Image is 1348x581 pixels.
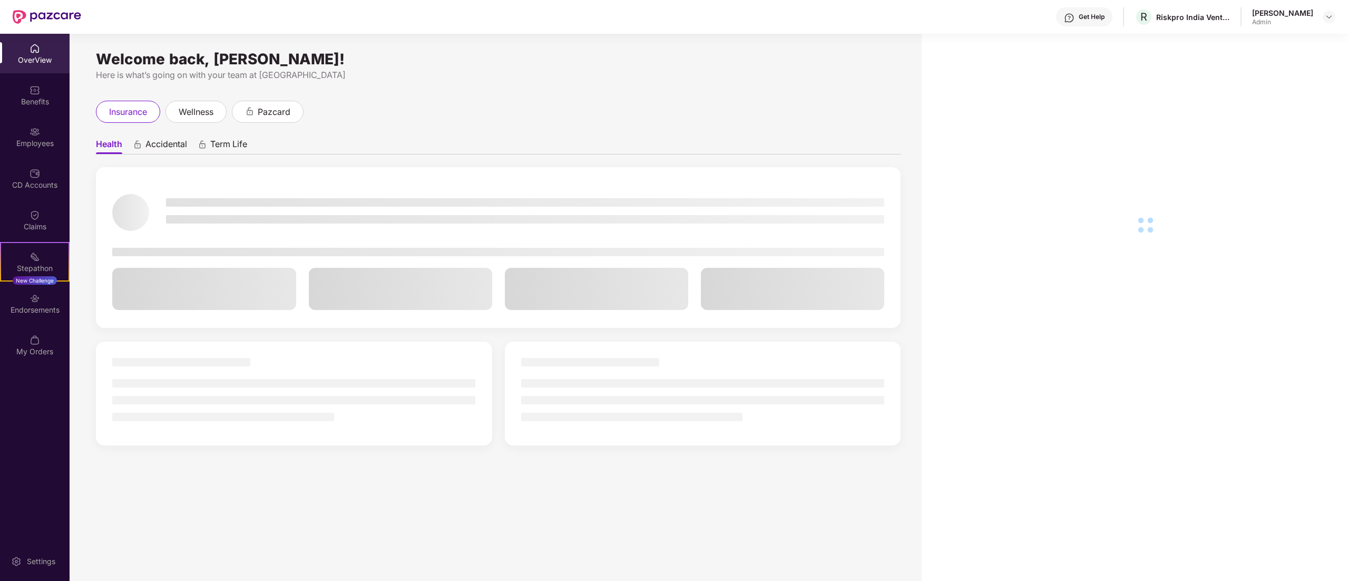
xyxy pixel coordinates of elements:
img: svg+xml;base64,PHN2ZyBpZD0iSGVscC0zMngzMiIgeG1sbnM9Imh0dHA6Ly93d3cudzMub3JnLzIwMDAvc3ZnIiB3aWR0aD... [1064,13,1075,23]
div: [PERSON_NAME] [1252,8,1313,18]
img: New Pazcare Logo [13,10,81,24]
span: R [1140,11,1147,23]
div: Stepathon [1,263,69,274]
img: svg+xml;base64,PHN2ZyBpZD0iQ2xhaW0iIHhtbG5zPSJodHRwOi8vd3d3LnczLm9yZy8yMDAwL3N2ZyIgd2lkdGg9IjIwIi... [30,210,40,220]
img: svg+xml;base64,PHN2ZyBpZD0iRHJvcGRvd24tMzJ4MzIiIHhtbG5zPSJodHRwOi8vd3d3LnczLm9yZy8yMDAwL3N2ZyIgd2... [1325,13,1333,21]
img: svg+xml;base64,PHN2ZyBpZD0iRW1wbG95ZWVzIiB4bWxucz0iaHR0cDovL3d3dy53My5vcmcvMjAwMC9zdmciIHdpZHRoPS... [30,127,40,137]
span: insurance [109,105,147,119]
div: Here is what’s going on with your team at [GEOGRAPHIC_DATA] [96,69,901,82]
img: svg+xml;base64,PHN2ZyBpZD0iQmVuZWZpdHMiIHhtbG5zPSJodHRwOi8vd3d3LnczLm9yZy8yMDAwL3N2ZyIgd2lkdGg9Ij... [30,85,40,95]
div: Settings [24,556,58,567]
span: Term Life [210,139,247,154]
span: Health [96,139,122,154]
span: wellness [179,105,213,119]
div: animation [133,140,142,149]
div: Admin [1252,18,1313,26]
img: svg+xml;base64,PHN2ZyB4bWxucz0iaHR0cDovL3d3dy53My5vcmcvMjAwMC9zdmciIHdpZHRoPSIyMSIgaGVpZ2h0PSIyMC... [30,251,40,262]
div: Riskpro India Ventures Private Limited [1156,12,1230,22]
span: Accidental [145,139,187,154]
span: pazcard [258,105,290,119]
div: animation [245,106,255,116]
img: svg+xml;base64,PHN2ZyBpZD0iSG9tZSIgeG1sbnM9Imh0dHA6Ly93d3cudzMub3JnLzIwMDAvc3ZnIiB3aWR0aD0iMjAiIG... [30,43,40,54]
div: Welcome back, [PERSON_NAME]! [96,55,901,63]
div: animation [198,140,207,149]
img: svg+xml;base64,PHN2ZyBpZD0iU2V0dGluZy0yMHgyMCIgeG1sbnM9Imh0dHA6Ly93d3cudzMub3JnLzIwMDAvc3ZnIiB3aW... [11,556,22,567]
img: svg+xml;base64,PHN2ZyBpZD0iQ0RfQWNjb3VudHMiIGRhdGEtbmFtZT0iQ0QgQWNjb3VudHMiIHhtbG5zPSJodHRwOi8vd3... [30,168,40,179]
div: New Challenge [13,276,57,285]
div: Get Help [1079,13,1105,21]
img: svg+xml;base64,PHN2ZyBpZD0iTXlfT3JkZXJzIiBkYXRhLW5hbWU9Ik15IE9yZGVycyIgeG1sbnM9Imh0dHA6Ly93d3cudz... [30,335,40,345]
img: svg+xml;base64,PHN2ZyBpZD0iRW5kb3JzZW1lbnRzIiB4bWxucz0iaHR0cDovL3d3dy53My5vcmcvMjAwMC9zdmciIHdpZH... [30,293,40,304]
